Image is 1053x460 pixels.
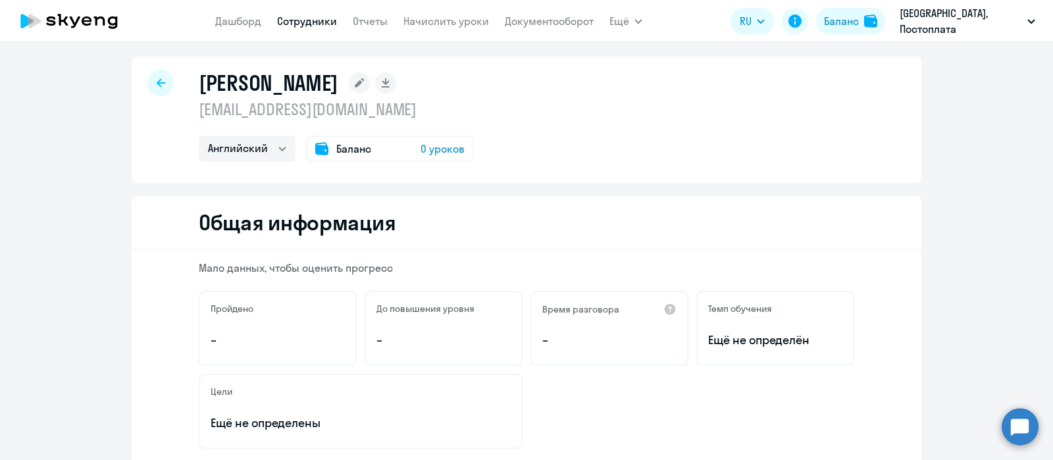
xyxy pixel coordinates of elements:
[900,5,1022,37] p: [GEOGRAPHIC_DATA], Постоплата
[403,14,489,28] a: Начислить уроки
[893,5,1042,37] button: [GEOGRAPHIC_DATA], Постоплата
[542,332,677,349] p: –
[421,141,465,157] span: 0 уроков
[609,13,629,29] span: Ещё
[609,8,642,34] button: Ещё
[824,13,859,29] div: Баланс
[731,8,774,34] button: RU
[211,303,253,315] h5: Пройдено
[816,8,885,34] button: Балансbalance
[740,13,752,29] span: RU
[505,14,594,28] a: Документооборот
[864,14,877,28] img: balance
[376,332,511,349] p: –
[211,415,511,432] p: Ещё не определены
[199,209,396,236] h2: Общая информация
[542,303,619,315] h5: Время разговора
[211,332,345,349] p: –
[199,70,338,96] h1: [PERSON_NAME]
[199,261,854,275] p: Мало данных, чтобы оценить прогресс
[376,303,475,315] h5: До повышения уровня
[336,141,371,157] span: Баланс
[708,303,772,315] h5: Темп обучения
[211,386,232,397] h5: Цели
[215,14,261,28] a: Дашборд
[277,14,337,28] a: Сотрудники
[199,99,474,120] p: [EMAIL_ADDRESS][DOMAIN_NAME]
[353,14,388,28] a: Отчеты
[708,332,842,349] span: Ещё не определён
